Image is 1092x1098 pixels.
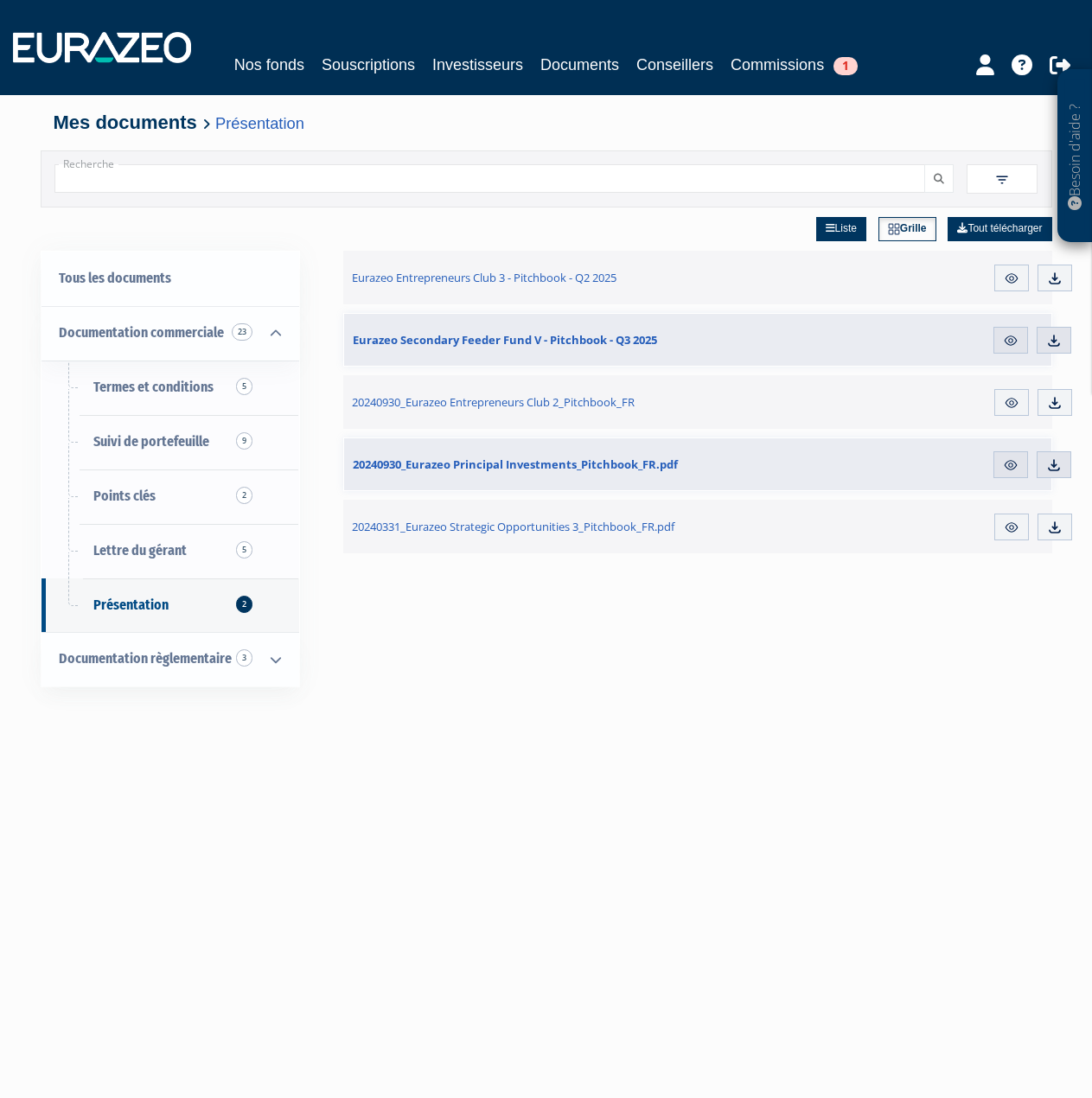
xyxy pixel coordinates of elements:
[343,375,790,429] a: 20240930_Eurazeo Entrepreneurs Club 2_Pitchbook_FR
[1046,333,1062,348] img: download.svg
[1047,395,1063,411] img: download.svg
[344,438,789,490] a: 20240930_Eurazeo Principal Investments_Pitchbook_FR.pdf
[432,53,523,77] a: Investisseurs
[42,632,299,686] a: Documentation règlementaire 3
[888,223,900,235] img: grid.svg
[352,394,635,410] span: 20240930_Eurazeo Entrepreneurs Club 2_Pitchbook_FR
[93,433,209,450] span: Suivi de portefeuille
[1047,520,1063,535] img: download.svg
[42,415,299,469] a: Suivi de portefeuille9
[948,217,1051,241] a: Tout télécharger
[93,488,156,504] span: Points clés
[353,332,657,348] span: Eurazeo Secondary Feeder Fund V - Pitchbook - Q3 2025
[42,306,299,361] a: Documentation commerciale 23
[344,314,789,366] a: Eurazeo Secondary Feeder Fund V - Pitchbook - Q3 2025
[59,324,224,341] span: Documentation commerciale
[878,217,936,241] a: Grille
[994,172,1010,188] img: filter.svg
[833,57,858,75] span: 1
[42,361,299,415] a: Termes et conditions5
[232,323,252,341] span: 23
[59,650,232,667] span: Documentation règlementaire
[236,432,252,450] span: 9
[236,596,252,613] span: 2
[1003,333,1019,348] img: eye.svg
[42,252,299,306] a: Tous les documents
[1047,271,1063,286] img: download.svg
[1046,457,1062,473] img: download.svg
[13,32,191,63] img: 1732889491-logotype_eurazeo_blanc_rvb.png
[54,164,926,193] input: Recherche
[1065,79,1085,234] p: Besoin d'aide ?
[540,53,619,77] a: Documents
[816,217,866,241] a: Liste
[236,378,252,395] span: 5
[42,578,299,633] a: Présentation2
[1003,457,1019,473] img: eye.svg
[353,456,678,472] span: 20240930_Eurazeo Principal Investments_Pitchbook_FR.pdf
[343,500,790,553] a: 20240331_Eurazeo Strategic Opportunities 3_Pitchbook_FR.pdf
[93,379,214,395] span: Termes et conditions
[1004,395,1019,411] img: eye.svg
[236,649,252,667] span: 3
[1004,520,1019,535] img: eye.svg
[352,519,674,534] span: 20240331_Eurazeo Strategic Opportunities 3_Pitchbook_FR.pdf
[322,53,415,77] a: Souscriptions
[93,542,187,559] span: Lettre du gérant
[343,251,790,304] a: Eurazeo Entrepreneurs Club 3 - Pitchbook - Q2 2025
[236,541,252,559] span: 5
[352,270,616,285] span: Eurazeo Entrepreneurs Club 3 - Pitchbook - Q2 2025
[42,524,299,578] a: Lettre du gérant5
[54,112,1039,133] h4: Mes documents
[215,114,304,132] a: Présentation
[1004,271,1019,286] img: eye.svg
[236,487,252,504] span: 2
[93,597,169,613] span: Présentation
[234,53,304,77] a: Nos fonds
[42,469,299,524] a: Points clés2
[731,53,858,77] a: Commissions1
[636,53,713,77] a: Conseillers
